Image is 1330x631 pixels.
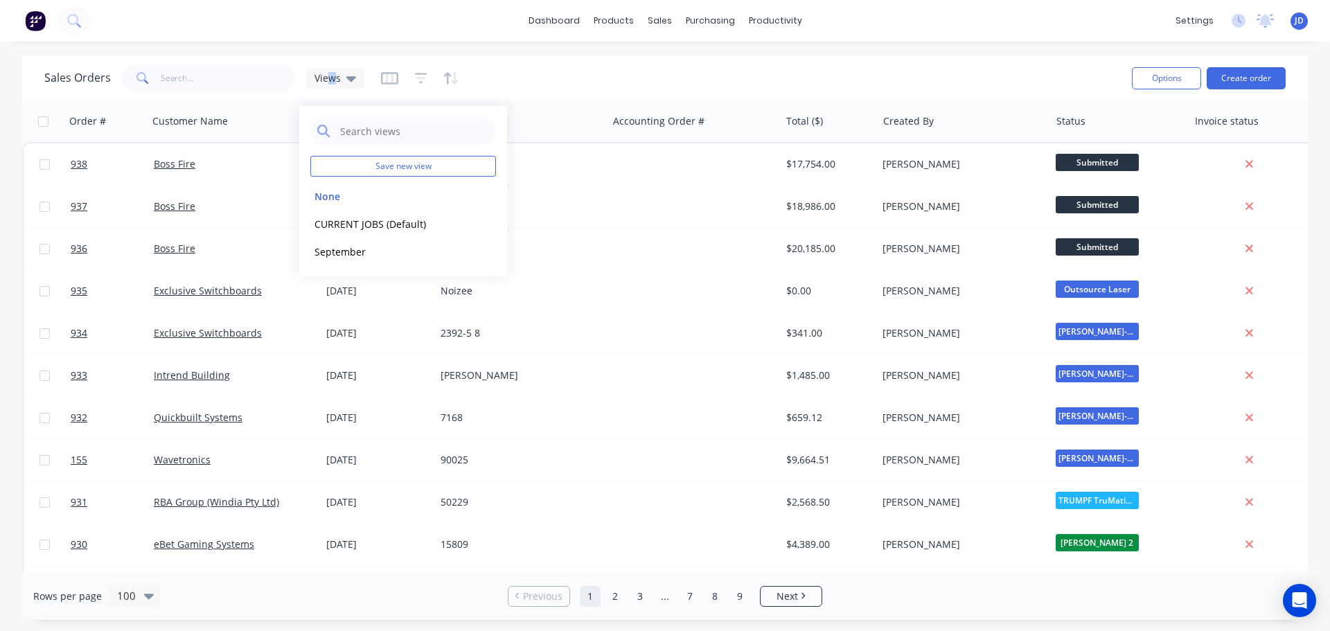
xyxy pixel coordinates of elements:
div: sales [641,10,679,31]
div: 00104638 [441,157,594,171]
div: [DATE] [326,411,429,425]
ul: Pagination [502,586,828,607]
div: 00104636 [441,242,594,256]
span: Outsource Laser [1056,281,1139,298]
div: Order # [69,114,106,128]
div: $341.00 [786,326,867,340]
a: 934 [71,312,154,354]
div: [PERSON_NAME] [883,537,1036,551]
a: dashboard [522,10,587,31]
div: [PERSON_NAME] [883,326,1036,340]
a: eBet Gaming Systems [154,537,254,551]
div: products [587,10,641,31]
button: September [310,244,468,260]
div: productivity [742,10,809,31]
span: [PERSON_NAME]-Power C5 [1056,450,1139,467]
div: 7168 [441,411,594,425]
img: Factory [25,10,46,31]
a: 930 [71,524,154,565]
div: [PERSON_NAME] [883,453,1036,467]
a: Page 9 [729,586,750,607]
span: [PERSON_NAME]-Power C5 [1056,407,1139,425]
div: 15809 [441,537,594,551]
input: Search... [161,64,296,92]
span: Next [777,589,798,603]
h1: Sales Orders [44,71,111,85]
a: Quickbuilt Systems [154,411,242,424]
span: 938 [71,157,87,171]
span: Submitted [1056,196,1139,213]
span: [PERSON_NAME]-Power C5 [1056,323,1139,340]
a: 155 [71,439,154,481]
a: Exclusive Switchboards [154,284,262,297]
div: $17,754.00 [786,157,867,171]
span: Views [314,71,341,85]
span: [PERSON_NAME]-Power C5 [1056,365,1139,382]
span: JD [1295,15,1304,27]
div: $2,568.50 [786,495,867,509]
div: settings [1169,10,1221,31]
div: [PERSON_NAME] [883,368,1036,382]
span: Submitted [1056,238,1139,256]
div: 90025 [441,453,594,467]
button: Save new view [310,156,496,177]
div: [PERSON_NAME] [883,411,1036,425]
button: CURRENT JOBS (Default) [310,216,468,232]
div: $659.12 [786,411,867,425]
a: Page 3 [630,586,650,607]
div: [DATE] [326,453,429,467]
div: $9,664.51 [786,453,867,467]
span: Submitted [1056,154,1139,171]
span: 931 [71,495,87,509]
div: [DATE] [326,537,429,551]
div: [PERSON_NAME] [883,199,1036,213]
a: Page 1 is your current page [580,586,601,607]
a: Intrend Building [154,368,230,382]
div: [DATE] [326,495,429,509]
a: Jump forward [655,586,675,607]
a: Page 2 [605,586,626,607]
span: 930 [71,537,87,551]
div: [PERSON_NAME] [883,495,1036,509]
div: 50229 [441,495,594,509]
div: $20,185.00 [786,242,867,256]
div: $0.00 [786,284,867,298]
a: RBA Group (Windia Pty Ltd) [154,495,279,508]
a: 937 [71,186,154,227]
div: Created By [883,114,934,128]
div: $18,986.00 [786,199,867,213]
button: Create order [1207,67,1286,89]
div: $4,389.00 [786,537,867,551]
a: 932 [71,397,154,438]
div: Noizee [441,284,594,298]
button: Options [1132,67,1201,89]
a: 929 [71,566,154,607]
button: None [310,188,468,204]
div: [DATE] [326,326,429,340]
span: 155 [71,453,87,467]
a: 931 [71,481,154,523]
div: [PERSON_NAME] [441,368,594,382]
input: Search views [339,117,489,145]
span: 936 [71,242,87,256]
div: [DATE] [326,368,429,382]
div: purchasing [679,10,742,31]
span: Previous [523,589,562,603]
span: TRUMPF TruMatic... [1056,492,1139,509]
div: [DATE] [326,284,429,298]
span: 937 [71,199,87,213]
a: Wavetronics [154,453,211,466]
a: Exclusive Switchboards [154,326,262,339]
a: Boss Fire [154,199,195,213]
div: Total ($) [786,114,823,128]
div: Open Intercom Messenger [1283,584,1316,617]
a: Page 8 [704,586,725,607]
div: Status [1056,114,1085,128]
a: Page 7 [680,586,700,607]
div: 00104637 [441,199,594,213]
a: Previous page [508,589,569,603]
span: 933 [71,368,87,382]
a: 935 [71,270,154,312]
a: 933 [71,355,154,396]
a: Next page [761,589,822,603]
